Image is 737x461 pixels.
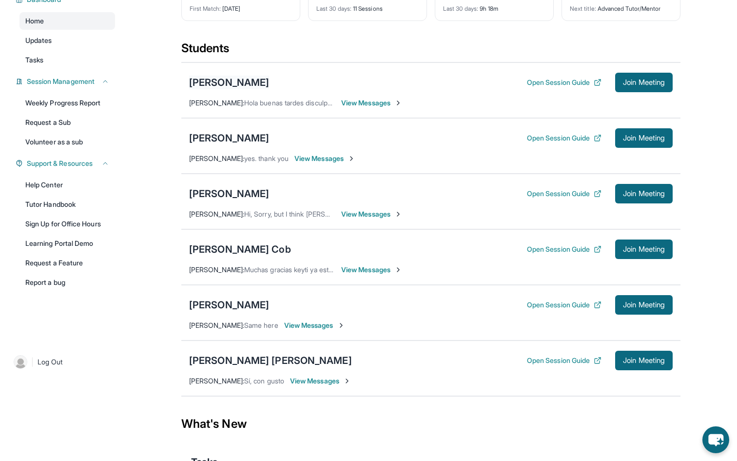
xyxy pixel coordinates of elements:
span: Join Meeting [623,302,665,308]
img: Chevron-Right [337,321,345,329]
span: [PERSON_NAME] : [189,377,244,385]
a: Learning Portal Demo [19,235,115,252]
span: View Messages [341,265,402,275]
span: Join Meeting [623,246,665,252]
span: Last 30 days : [316,5,351,12]
span: Home [25,16,44,26]
div: [PERSON_NAME] [PERSON_NAME] [189,354,352,367]
span: View Messages [290,376,351,386]
span: Join Meeting [623,358,665,363]
button: Support & Resources [23,159,109,168]
span: Hi, Sorry, but I think [PERSON_NAME] disconnected again! [244,210,423,218]
button: Open Session Guide [527,189,601,199]
span: Join Meeting [623,191,665,197]
button: Open Session Guide [527,356,601,365]
div: What's New [181,402,680,445]
span: [PERSON_NAME] : [189,99,244,107]
button: chat-button [702,426,729,453]
a: Report a bug [19,274,115,291]
div: Students [181,40,680,62]
span: Last 30 days : [443,5,478,12]
button: Open Session Guide [527,244,601,254]
a: Weekly Progress Report [19,94,115,112]
span: Muchas gracias keyti ya esta lista [244,265,346,274]
a: Volunteer as a sub [19,133,115,151]
button: Session Management [23,77,109,86]
a: |Log Out [10,351,115,373]
span: View Messages [341,209,402,219]
span: [PERSON_NAME] : [189,210,244,218]
span: Sí, con gusto [244,377,284,385]
button: Open Session Guide [527,78,601,87]
span: View Messages [284,321,345,330]
span: Hola buenas tardes disculpa fijate que andamos en el dentista y aun no hemos salido que ella teni... [244,99,655,107]
button: Join Meeting [615,184,673,203]
button: Join Meeting [615,295,673,315]
span: View Messages [341,98,402,108]
div: [PERSON_NAME] Cob [189,242,291,256]
a: Sign Up for Office Hours [19,215,115,233]
div: [PERSON_NAME] [189,131,269,145]
a: Tasks [19,51,115,69]
div: [PERSON_NAME] [189,187,269,200]
img: Chevron-Right [394,266,402,274]
a: Updates [19,32,115,49]
span: [PERSON_NAME] : [189,321,244,329]
div: [PERSON_NAME] [189,298,269,312]
button: Open Session Guide [527,300,601,310]
span: | [31,356,34,368]
button: Join Meeting [615,73,673,92]
span: Next title : [570,5,596,12]
button: Join Meeting [615,351,673,370]
span: Updates [25,36,52,45]
span: yes. thank you [244,154,289,162]
span: First Match : [190,5,221,12]
span: Log Out [38,357,63,367]
span: Support & Resources [27,159,93,168]
span: Join Meeting [623,80,665,85]
a: Help Center [19,176,115,194]
button: Open Session Guide [527,133,601,143]
img: Chevron-Right [394,210,402,218]
a: Request a Feature [19,254,115,272]
span: [PERSON_NAME] : [189,265,244,274]
span: Session Management [27,77,95,86]
span: View Messages [294,154,355,163]
img: Chevron-Right [348,155,355,162]
span: Same here [244,321,278,329]
button: Join Meeting [615,128,673,148]
a: Request a Sub [19,114,115,131]
span: Join Meeting [623,135,665,141]
div: [PERSON_NAME] [189,76,269,89]
a: Tutor Handbook [19,196,115,213]
img: user-img [14,355,27,369]
span: [PERSON_NAME] : [189,154,244,162]
img: Chevron-Right [343,377,351,385]
a: Home [19,12,115,30]
img: Chevron-Right [394,99,402,107]
span: Tasks [25,55,43,65]
button: Join Meeting [615,240,673,259]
